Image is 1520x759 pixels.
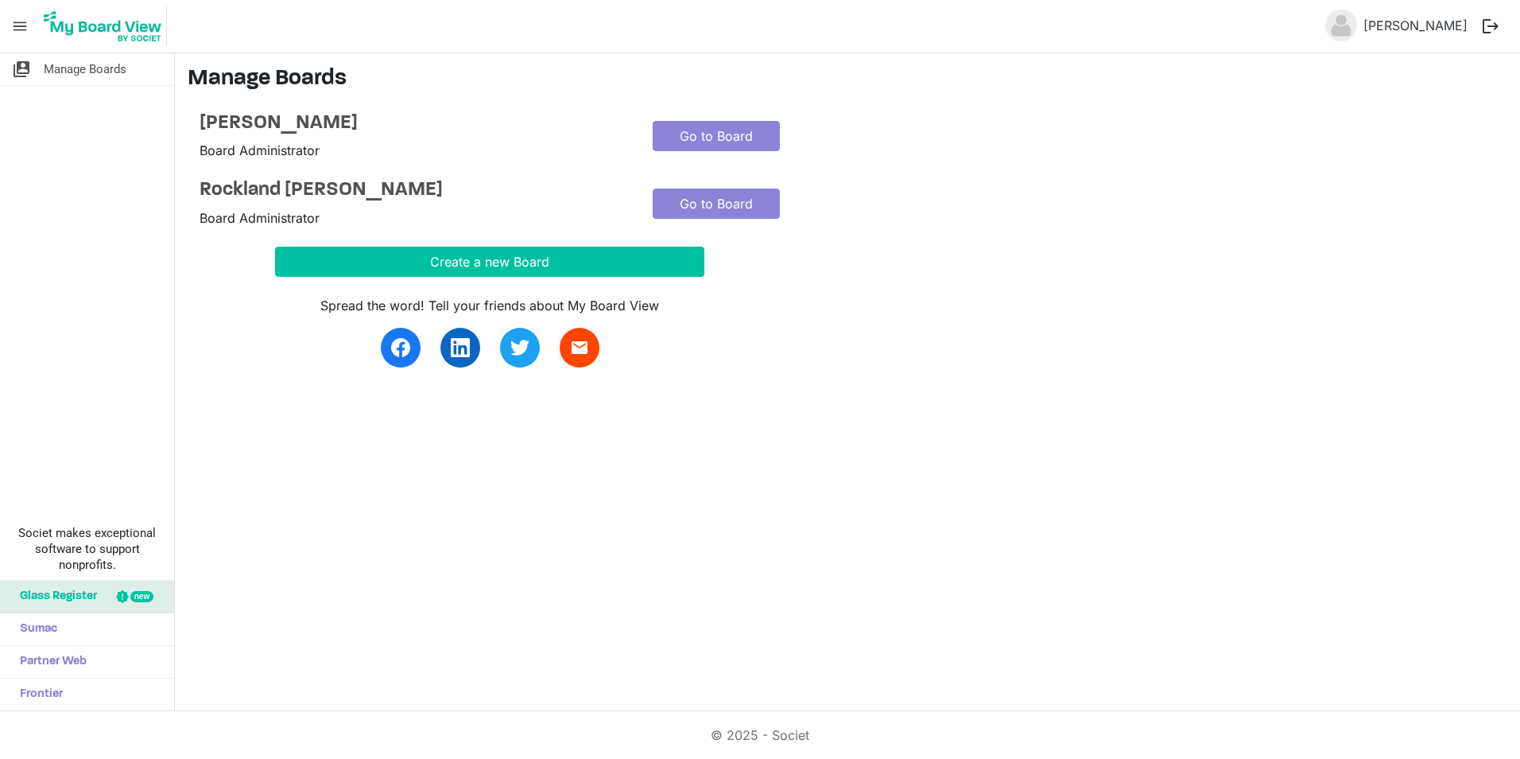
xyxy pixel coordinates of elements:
button: logout [1474,10,1507,43]
a: Rockland [PERSON_NAME] [200,179,629,202]
span: email [570,338,589,357]
div: new [130,591,153,602]
img: My Board View Logo [39,6,167,46]
img: no-profile-picture.svg [1325,10,1357,41]
span: Societ makes exceptional software to support nonprofits. [7,525,167,573]
a: [PERSON_NAME] [200,112,629,135]
button: Create a new Board [275,247,704,277]
a: email [560,328,599,368]
a: © 2025 - Societ [711,727,809,743]
a: My Board View Logo [39,6,173,46]
img: twitter.svg [510,338,529,357]
span: Sumac [12,613,57,645]
img: linkedin.svg [451,338,470,357]
a: Go to Board [653,121,780,151]
span: Frontier [12,679,63,710]
span: Board Administrator [200,142,320,158]
img: facebook.svg [391,338,410,357]
span: Partner Web [12,646,87,678]
span: switch_account [12,53,31,85]
span: Manage Boards [44,53,126,85]
span: menu [5,11,35,41]
div: Spread the word! Tell your friends about My Board View [275,296,704,315]
a: [PERSON_NAME] [1357,10,1474,41]
span: Glass Register [12,581,97,613]
h3: Manage Boards [188,66,1507,93]
span: Board Administrator [200,210,320,226]
a: Go to Board [653,189,780,219]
